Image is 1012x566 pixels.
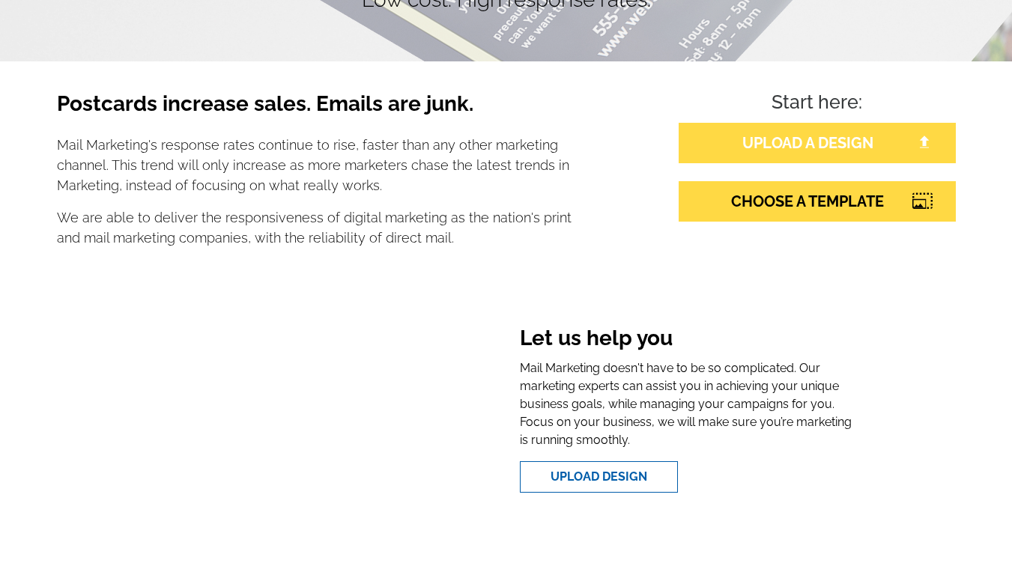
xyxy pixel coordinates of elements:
h3: Postcards increase sales. Emails are junk. [57,91,572,129]
iframe: Welcome To expresscopy [157,314,475,505]
p: Mail Marketing's response rates continue to rise, faster than any other marketing channel. This t... [57,135,572,195]
a: CHOOSE A TEMPLATE [679,181,956,222]
p: Mail Marketing doesn't have to be so complicated. Our marketing experts can assist you in achievi... [520,359,855,449]
h4: Start here: [679,91,956,117]
a: Upload Design [520,461,678,493]
a: UPLOAD A DESIGN [679,123,956,163]
h3: Let us help you [520,326,855,354]
img: file-upload-white.png [918,136,931,149]
p: We are able to deliver the responsiveness of digital marketing as the nation's print and mail mar... [57,207,572,248]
